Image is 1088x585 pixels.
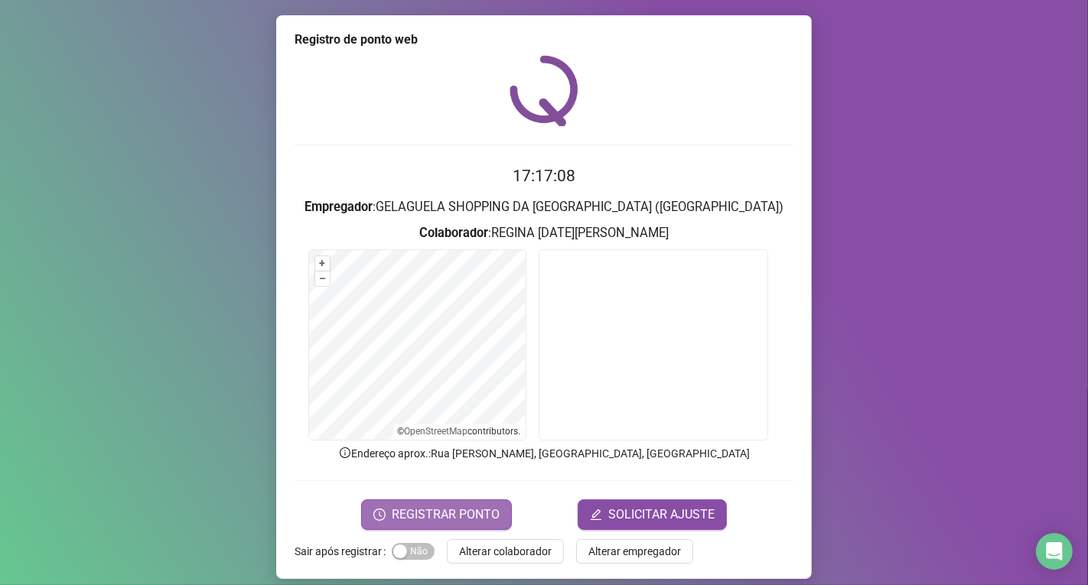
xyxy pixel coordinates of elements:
button: editSOLICITAR AJUSTE [578,499,727,530]
span: edit [590,509,602,521]
button: Alterar empregador [576,539,693,564]
span: REGISTRAR PONTO [392,505,500,524]
span: info-circle [338,446,352,460]
li: © contributors. [398,426,521,437]
span: SOLICITAR AJUSTE [608,505,715,524]
button: REGISTRAR PONTO [361,499,512,530]
strong: Empregador [305,200,373,214]
span: clock-circle [373,509,386,521]
span: Alterar colaborador [459,543,552,560]
button: + [315,256,330,271]
span: Alterar empregador [588,543,681,560]
h3: : REGINA [DATE][PERSON_NAME] [295,223,793,243]
button: – [315,271,330,286]
div: Open Intercom Messenger [1036,533,1073,570]
button: Alterar colaborador [447,539,564,564]
h3: : GELAGUELA SHOPPING DA [GEOGRAPHIC_DATA] ([GEOGRAPHIC_DATA]) [295,197,793,217]
strong: Colaborador [419,226,488,240]
a: OpenStreetMap [405,426,468,437]
label: Sair após registrar [295,539,392,564]
p: Endereço aprox. : Rua [PERSON_NAME], [GEOGRAPHIC_DATA], [GEOGRAPHIC_DATA] [295,445,793,462]
div: Registro de ponto web [295,31,793,49]
time: 17:17:08 [513,167,575,185]
img: QRPoint [510,55,578,126]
